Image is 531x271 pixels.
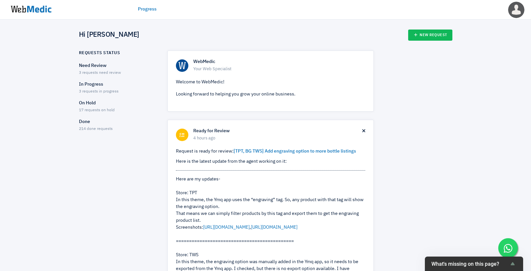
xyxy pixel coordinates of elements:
p: Done [79,118,156,125]
a: Progress [138,6,157,13]
span: Your Web Specialist [193,66,365,73]
p: Welcome to WebMedic! [176,79,365,86]
p: Need Review [79,62,156,69]
span: What's missing on this page? [431,261,509,267]
a: [TPT, BG TWS] Add engraving option to more bottle listings [234,149,356,154]
a: [URL][DOMAIN_NAME] [203,225,250,230]
p: Request is ready for review: [176,148,365,155]
h6: Requests Status [79,51,120,56]
a: New Request [408,30,452,41]
a: [URL][DOMAIN_NAME] [251,225,297,230]
h6: Ready for Review [193,128,362,134]
span: 3 requests in progress [79,90,119,94]
span: 4 hours ago [193,135,362,142]
span: 214 done requests [79,127,113,131]
button: Show survey - What's missing on this page? [431,260,517,268]
span: 17 requests on hold [79,108,115,112]
p: On Hold [79,100,156,107]
p: Here is the latest update from the agent working on it: [176,158,365,165]
h6: WebMedic [193,59,365,65]
span: 3 requests need review [79,71,121,75]
p: In Progress [79,81,156,88]
p: Looking forward to helping you grow your online business. [176,91,365,98]
h4: Hi [PERSON_NAME] [79,31,139,39]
